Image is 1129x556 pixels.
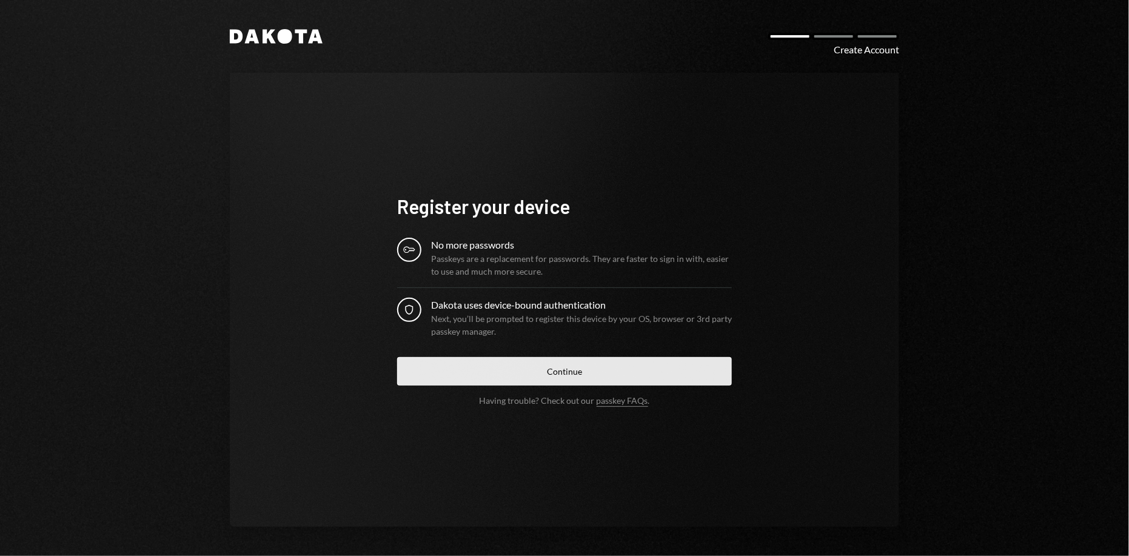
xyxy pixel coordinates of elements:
[397,194,732,218] h1: Register your device
[431,252,732,278] div: Passkeys are a replacement for passwords. They are faster to sign in with, easier to use and much...
[431,312,732,338] div: Next, you’ll be prompted to register this device by your OS, browser or 3rd party passkey manager.
[397,357,732,386] button: Continue
[597,395,648,407] a: passkey FAQs
[834,42,899,57] div: Create Account
[480,395,650,406] div: Having trouble? Check out our .
[431,298,732,312] div: Dakota uses device-bound authentication
[431,238,732,252] div: No more passwords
